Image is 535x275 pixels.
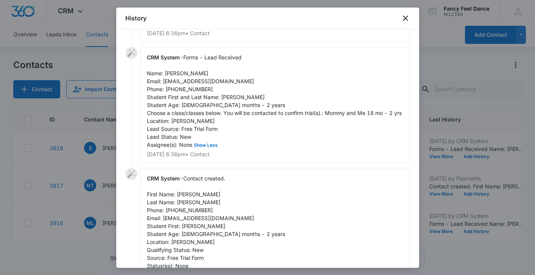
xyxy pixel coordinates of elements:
[147,54,180,61] span: CRM System
[140,47,410,163] div: -
[147,175,180,182] span: CRM System
[192,143,219,148] button: Show Less
[147,31,404,36] p: [DATE] 6:36pm • Contact
[125,14,147,23] h1: History
[401,14,410,23] button: close
[147,152,404,157] p: [DATE] 6:36pm • Contact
